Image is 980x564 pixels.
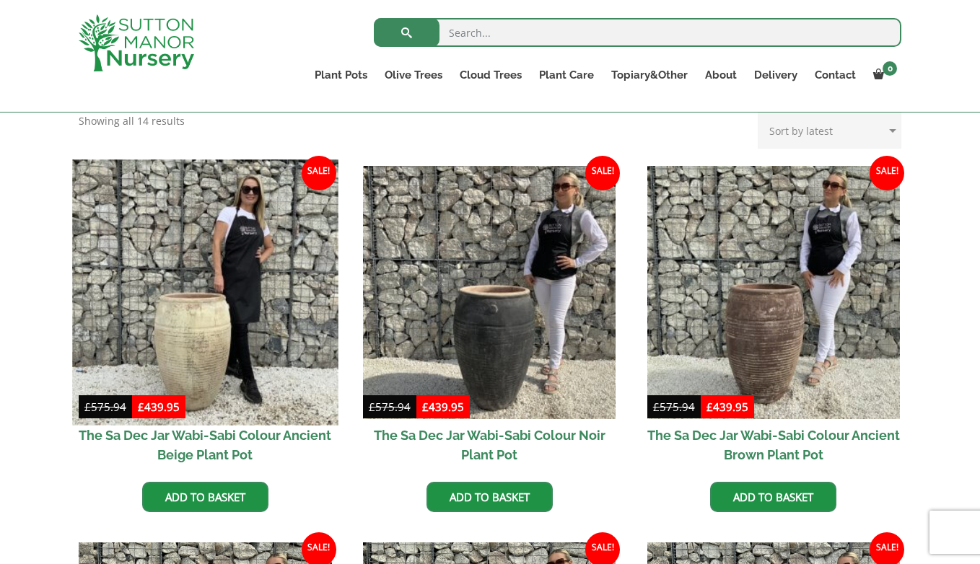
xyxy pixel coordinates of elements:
a: Sale! The Sa Dec Jar Wabi-Sabi Colour Noir Plant Pot [363,166,616,471]
span: 0 [883,61,897,76]
h2: The Sa Dec Jar Wabi-Sabi Colour Ancient Beige Plant Pot [79,419,332,471]
span: Sale! [585,156,620,190]
h2: The Sa Dec Jar Wabi-Sabi Colour Ancient Brown Plant Pot [647,419,901,471]
a: Plant Pots [306,65,376,85]
h2: The Sa Dec Jar Wabi-Sabi Colour Noir Plant Pot [363,419,616,471]
span: £ [653,400,660,414]
img: The Sa Dec Jar Wabi-Sabi Colour Ancient Brown Plant Pot [647,166,901,419]
a: Add to basket: “The Sa Dec Jar Wabi-Sabi Colour Ancient Beige Plant Pot” [142,482,268,512]
input: Search... [374,18,901,47]
span: £ [84,400,91,414]
a: Topiary&Other [603,65,696,85]
span: Sale! [870,156,904,190]
span: Sale! [302,156,336,190]
span: £ [706,400,713,414]
a: Add to basket: “The Sa Dec Jar Wabi-Sabi Colour Noir Plant Pot” [426,482,553,512]
span: £ [369,400,375,414]
p: Showing all 14 results [79,113,185,130]
a: Sale! The Sa Dec Jar Wabi-Sabi Colour Ancient Beige Plant Pot [79,166,332,471]
span: £ [138,400,144,414]
img: logo [79,14,194,71]
a: Sale! The Sa Dec Jar Wabi-Sabi Colour Ancient Brown Plant Pot [647,166,901,471]
bdi: 575.94 [84,400,126,414]
a: Plant Care [530,65,603,85]
bdi: 575.94 [369,400,411,414]
a: Delivery [745,65,806,85]
img: The Sa Dec Jar Wabi-Sabi Colour Ancient Beige Plant Pot [72,159,338,425]
select: Shop order [758,113,901,149]
a: 0 [865,65,901,85]
bdi: 439.95 [422,400,464,414]
a: Contact [806,65,865,85]
bdi: 439.95 [706,400,748,414]
a: Add to basket: “The Sa Dec Jar Wabi-Sabi Colour Ancient Brown Plant Pot” [710,482,836,512]
a: Olive Trees [376,65,451,85]
bdi: 575.94 [653,400,695,414]
a: Cloud Trees [451,65,530,85]
bdi: 439.95 [138,400,180,414]
a: About [696,65,745,85]
span: £ [422,400,429,414]
img: The Sa Dec Jar Wabi-Sabi Colour Noir Plant Pot [363,166,616,419]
